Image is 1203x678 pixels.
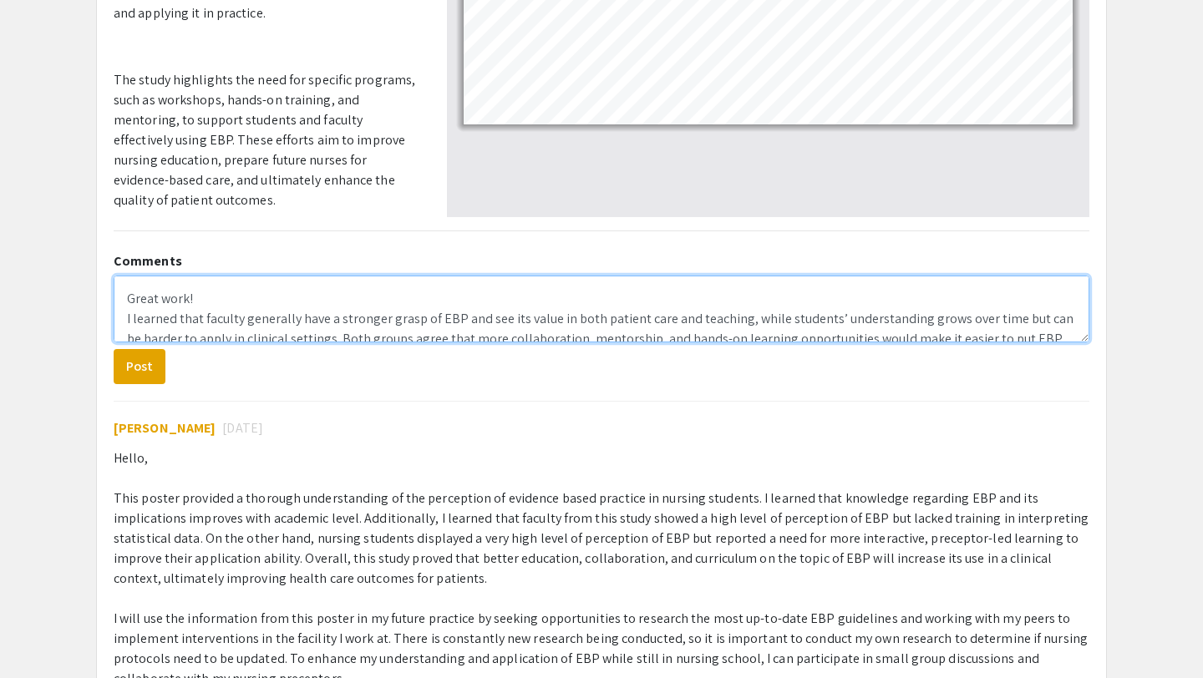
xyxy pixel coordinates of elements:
[222,418,263,438] span: [DATE]
[114,349,165,384] button: Post
[114,419,216,437] span: [PERSON_NAME]
[114,70,422,210] p: The study highlights the need for specific programs, such as workshops, hands-on training, and me...
[13,603,71,665] iframe: Chat
[114,253,1089,269] h2: Comments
